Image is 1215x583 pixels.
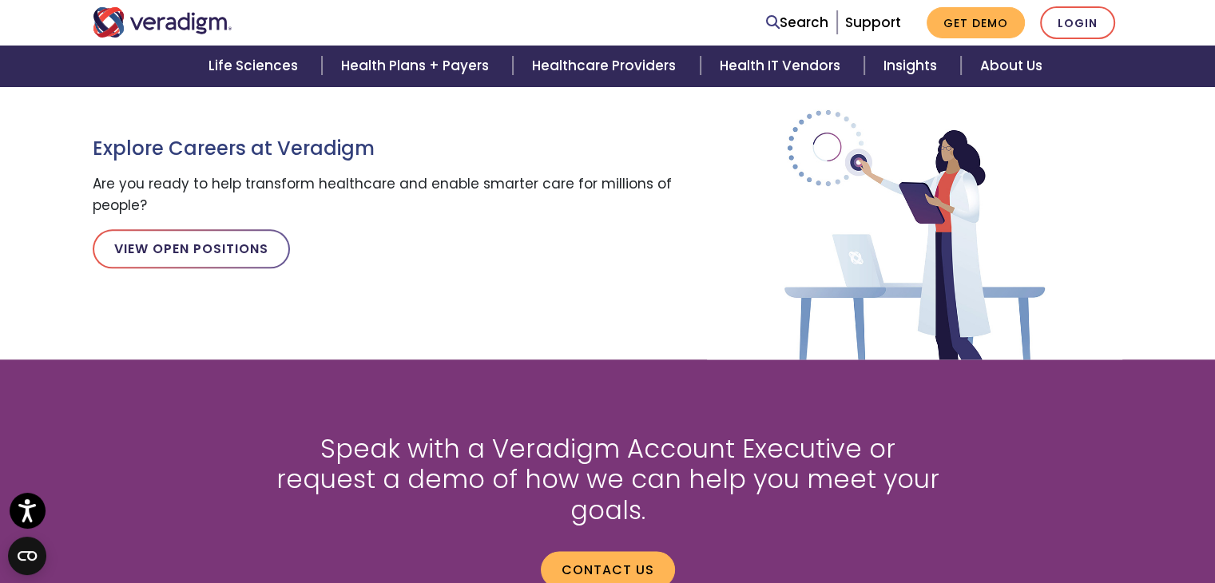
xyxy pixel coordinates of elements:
a: About Us [961,46,1062,86]
h2: Speak with a Veradigm Account Executive or request a demo of how we can help you meet your goals. [268,434,947,525]
a: Login [1040,6,1115,39]
a: Health Plans + Payers [322,46,513,86]
a: Support [845,13,901,32]
a: Insights [864,46,961,86]
h3: Explore Careers at Veradigm [93,137,684,161]
a: Search [766,12,828,34]
a: View Open Positions [93,229,290,268]
a: Get Demo [927,7,1025,38]
a: Life Sciences [189,46,322,86]
img: Veradigm logo [93,7,232,38]
p: Are you ready to help transform healthcare and enable smarter care for millions of people? [93,173,684,216]
a: Healthcare Providers [513,46,700,86]
a: Health IT Vendors [701,46,864,86]
button: Open CMP widget [8,537,46,575]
